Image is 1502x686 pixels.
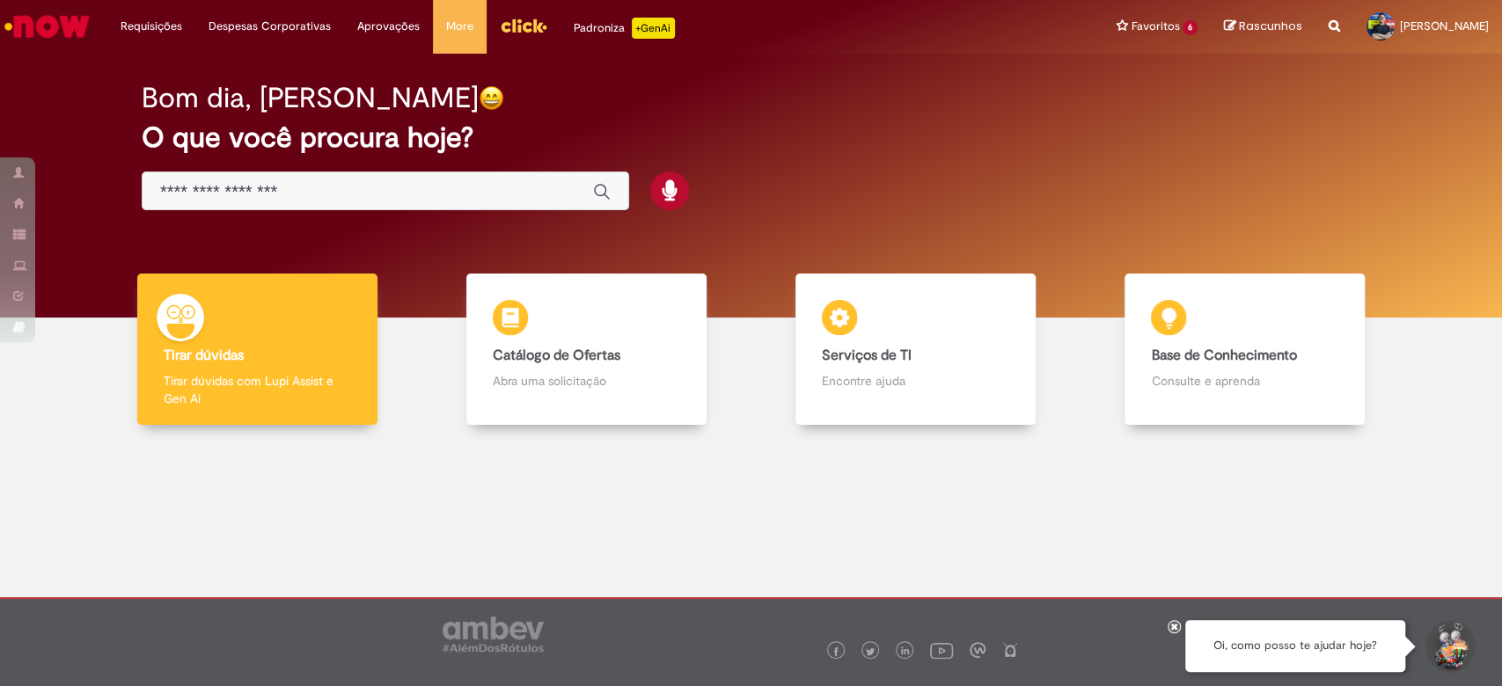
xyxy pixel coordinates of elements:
b: Catálogo de Ofertas [493,347,620,364]
a: Base de Conhecimento Consulte e aprenda [1081,274,1410,426]
h2: Bom dia, [PERSON_NAME] [142,83,479,113]
img: logo_footer_linkedin.png [901,646,910,657]
button: Iniciar Conversa de Suporte [1423,620,1476,673]
img: happy-face.png [479,85,504,111]
img: logo_footer_facebook.png [832,647,840,656]
a: Catálogo de Ofertas Abra uma solicitação [421,274,751,426]
b: Serviços de TI [822,347,912,364]
img: logo_footer_youtube.png [930,639,953,661]
p: Consulte e aprenda [1151,372,1338,390]
div: Oi, como posso te ajudar hoje? [1185,620,1405,672]
span: Aprovações [357,18,420,35]
img: logo_footer_twitter.png [866,647,875,656]
img: click_logo_yellow_360x200.png [500,12,547,39]
h2: O que você procura hoje? [142,122,1360,153]
span: Requisições [121,18,182,35]
p: +GenAi [632,18,675,39]
p: Abra uma solicitação [493,372,680,390]
img: logo_footer_workplace.png [970,642,985,658]
b: Tirar dúvidas [164,347,244,364]
span: More [446,18,473,35]
img: ServiceNow [2,9,92,44]
p: Tirar dúvidas com Lupi Assist e Gen Ai [164,372,351,407]
a: Serviços de TI Encontre ajuda [751,274,1081,426]
span: [PERSON_NAME] [1400,18,1489,33]
span: Favoritos [1131,18,1179,35]
p: Encontre ajuda [822,372,1009,390]
img: logo_footer_ambev_rotulo_gray.png [443,617,544,652]
span: Rascunhos [1239,18,1302,34]
span: Despesas Corporativas [209,18,331,35]
span: 6 [1183,20,1198,35]
b: Base de Conhecimento [1151,347,1296,364]
img: logo_footer_naosei.png [1002,642,1018,658]
div: Padroniza [574,18,675,39]
a: Tirar dúvidas Tirar dúvidas com Lupi Assist e Gen Ai [92,274,421,426]
a: Rascunhos [1224,18,1302,35]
